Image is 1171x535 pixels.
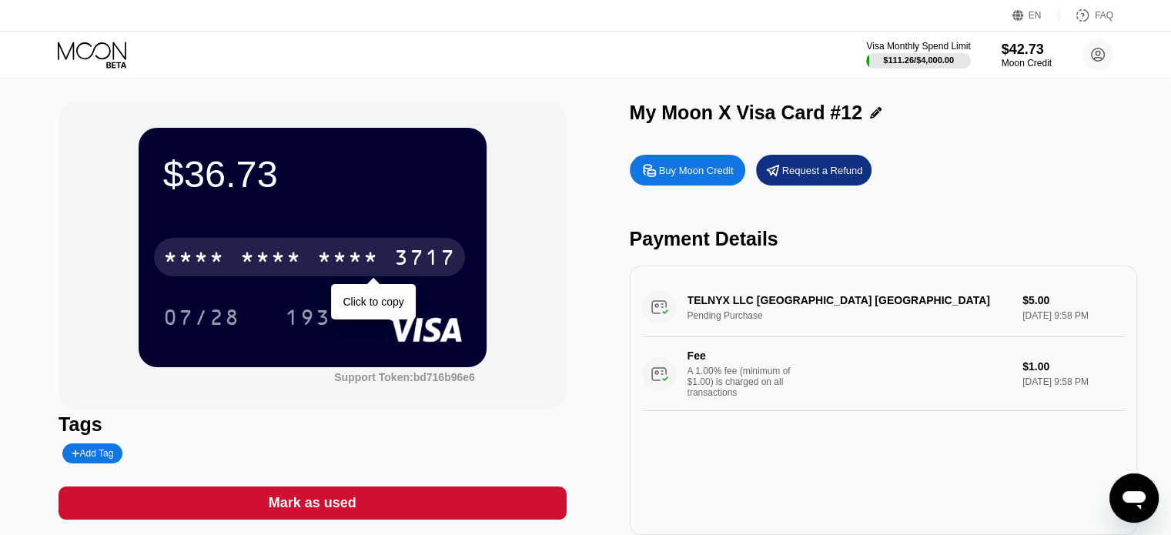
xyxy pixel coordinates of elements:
[273,298,343,336] div: 193
[1109,473,1159,523] iframe: Button to launch messaging window, conversation in progress
[72,448,113,459] div: Add Tag
[1022,360,1125,373] div: $1.00
[1002,58,1052,69] div: Moon Credit
[630,228,1137,250] div: Payment Details
[163,307,240,332] div: 07/28
[62,443,122,463] div: Add Tag
[334,371,475,383] div: Support Token: bd716b96e6
[285,307,331,332] div: 193
[630,155,745,186] div: Buy Moon Credit
[1029,10,1042,21] div: EN
[1002,42,1052,69] div: $42.73Moon Credit
[642,337,1125,411] div: FeeA 1.00% fee (minimum of $1.00) is charged on all transactions$1.00[DATE] 9:58 PM
[394,247,456,272] div: 3717
[688,366,803,398] div: A 1.00% fee (minimum of $1.00) is charged on all transactions
[756,155,872,186] div: Request a Refund
[334,371,475,383] div: Support Token:bd716b96e6
[866,41,970,52] div: Visa Monthly Spend Limit
[883,55,954,65] div: $111.26 / $4,000.00
[1095,10,1113,21] div: FAQ
[163,152,462,196] div: $36.73
[866,41,970,69] div: Visa Monthly Spend Limit$111.26/$4,000.00
[630,102,862,124] div: My Moon X Visa Card #12
[59,487,566,520] div: Mark as used
[1002,42,1052,58] div: $42.73
[152,298,252,336] div: 07/28
[659,164,734,177] div: Buy Moon Credit
[1059,8,1113,23] div: FAQ
[1012,8,1059,23] div: EN
[343,296,403,308] div: Click to copy
[269,494,356,512] div: Mark as used
[782,164,863,177] div: Request a Refund
[688,349,795,362] div: Fee
[1022,376,1125,387] div: [DATE] 9:58 PM
[59,413,566,436] div: Tags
